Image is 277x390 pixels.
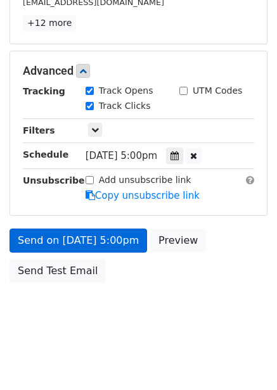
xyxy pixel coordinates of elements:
[193,84,242,97] label: UTM Codes
[10,229,147,253] a: Send on [DATE] 5:00pm
[214,329,277,390] iframe: Chat Widget
[99,173,191,187] label: Add unsubscribe link
[23,149,68,160] strong: Schedule
[10,259,106,283] a: Send Test Email
[86,190,200,201] a: Copy unsubscribe link
[23,64,254,78] h5: Advanced
[23,125,55,135] strong: Filters
[23,15,76,31] a: +12 more
[23,175,85,186] strong: Unsubscribe
[150,229,206,253] a: Preview
[86,150,157,161] span: [DATE] 5:00pm
[99,99,151,113] label: Track Clicks
[23,86,65,96] strong: Tracking
[99,84,153,97] label: Track Opens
